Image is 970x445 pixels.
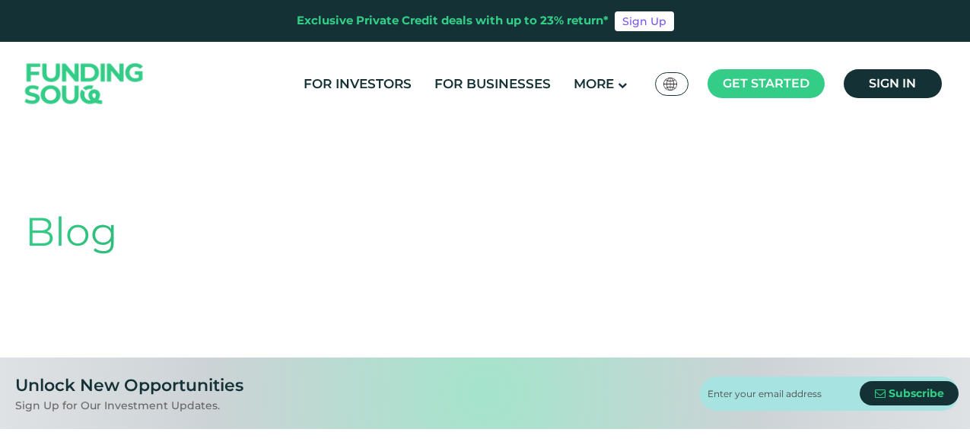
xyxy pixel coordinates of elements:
h1: Blog [25,208,946,256]
span: Sign in [869,76,916,91]
img: Logo [10,46,159,122]
span: Get started [723,76,809,91]
a: For Businesses [431,72,555,97]
span: Subscribe [889,386,944,400]
div: Exclusive Private Credit deals with up to 23% return* [297,12,609,30]
a: Sign Up [615,11,674,31]
img: SA Flag [663,78,677,91]
div: Unlock New Opportunities [15,373,243,398]
span: More [574,76,614,91]
input: Enter your email address [708,377,860,411]
a: Sign in [844,69,942,98]
div: Sign Up for Our Investment Updates. [15,398,243,414]
a: For Investors [300,72,415,97]
button: Subscribe [860,381,959,405]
